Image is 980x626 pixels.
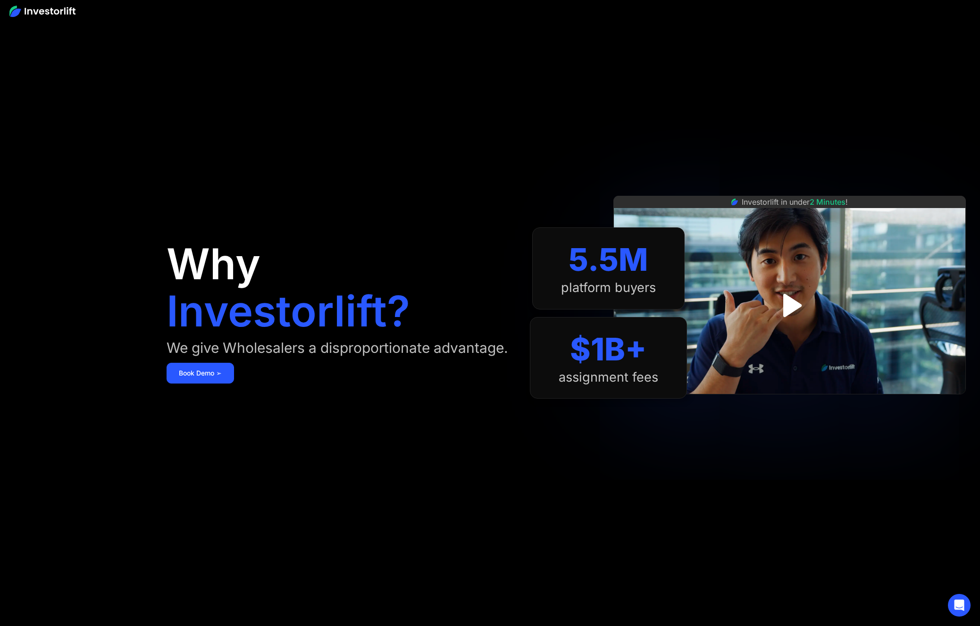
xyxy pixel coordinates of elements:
[570,331,646,368] div: $1B+
[167,363,234,384] a: Book Demo ➢
[167,340,508,355] div: We give Wholesalers a disproportionate advantage.
[742,196,848,208] div: Investorlift in under !
[719,399,860,410] iframe: Customer reviews powered by Trustpilot
[167,243,260,285] h1: Why
[948,594,971,617] div: Open Intercom Messenger
[569,241,648,278] div: 5.5M
[810,197,846,207] span: 2 Minutes
[167,290,410,333] h1: Investorlift?
[561,280,656,295] div: platform buyers
[559,370,658,385] div: assignment fees
[769,284,811,326] a: open lightbox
